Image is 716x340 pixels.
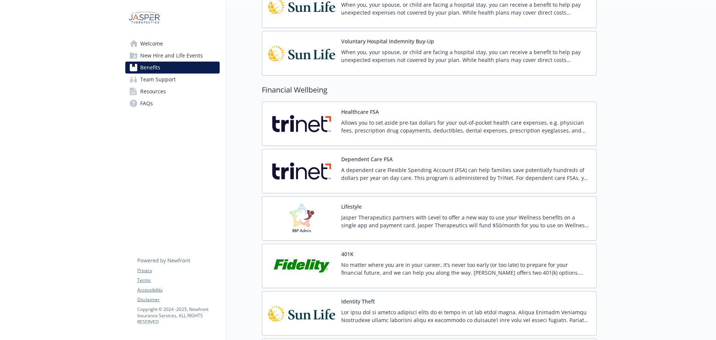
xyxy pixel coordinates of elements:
[341,308,590,324] p: Lor ipsu dol si ametco adipisci elits do ei tempo in ut lab etdol magna. Aliqua Enimadm Veniamqu ...
[125,38,220,50] a: Welcome
[125,50,220,62] a: New Hire and Life Events
[140,74,176,85] span: Team Support
[268,297,335,329] img: Sun Life Financial carrier logo
[341,213,590,229] p: Jasper Therapeutics partners with Level to offer a new way to use your Wellness benefits on a sin...
[262,84,597,96] h2: Financial Wellbeing
[268,108,335,140] img: Zenefits carrier logo
[137,267,219,274] a: Privacy
[137,277,219,284] a: Terms
[140,50,203,62] span: New Hire and Life Events
[341,166,590,182] p: A dependent care Flexible Spending Account (FSA) can help families save potentially hundreds of d...
[341,108,379,116] button: Healthcare FSA
[341,119,590,134] p: Allows you to set aside pre-tax dollars for your out-of-pocket health care expenses, e.g. physici...
[341,1,590,16] p: When you, your spouse, or child are facing a hospital stay, you can receive a benefit to help pay...
[341,155,393,163] button: Dependent Care FSA
[140,38,163,50] span: Welcome
[341,37,434,45] button: Voluntary Hospital Indemnity Buy-Up
[125,74,220,85] a: Team Support
[140,97,153,109] span: FAQs
[125,85,220,97] a: Resources
[125,97,220,109] a: FAQs
[268,203,335,234] img: BBP Administration carrier logo
[140,62,160,74] span: Benefits
[140,85,166,97] span: Resources
[125,62,220,74] a: Benefits
[268,37,335,69] img: Sun Life Financial carrier logo
[268,155,335,187] img: Zenefits carrier logo
[341,261,590,277] p: No matter where you are in your career, it’s never too early (or too late) to prepare for your fi...
[137,287,219,293] a: Accessibility
[341,297,375,305] button: Identity Theft
[341,250,354,258] button: 401K
[137,296,219,303] a: Disclaimer
[341,203,362,210] button: Lifestyle
[268,250,335,282] img: Fidelity Investments carrier logo
[137,306,219,325] p: Copyright © 2024 - 2025 , Newfront Insurance Services, ALL RIGHTS RESERVED
[341,48,590,64] p: When you, your spouse, or child are facing a hospital stay, you can receive a benefit to help pay...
